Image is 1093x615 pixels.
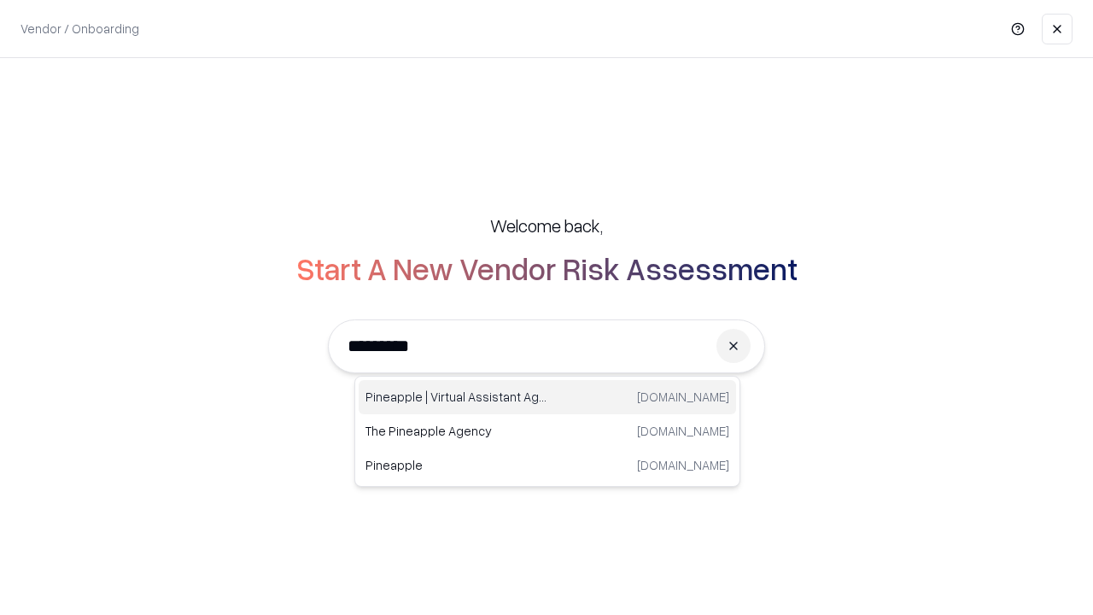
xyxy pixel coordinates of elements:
[365,456,547,474] p: Pineapple
[296,251,798,285] h2: Start A New Vendor Risk Assessment
[365,388,547,406] p: Pineapple | Virtual Assistant Agency
[637,456,729,474] p: [DOMAIN_NAME]
[637,388,729,406] p: [DOMAIN_NAME]
[365,422,547,440] p: The Pineapple Agency
[354,376,740,487] div: Suggestions
[637,422,729,440] p: [DOMAIN_NAME]
[20,20,139,38] p: Vendor / Onboarding
[490,214,603,237] h5: Welcome back,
